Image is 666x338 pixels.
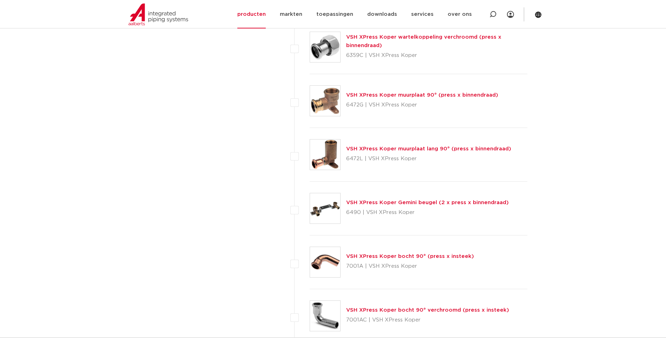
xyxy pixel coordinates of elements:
[310,139,340,170] img: Thumbnail for VSH XPress Koper muurplaat lang 90° (press x binnendraad)
[346,254,474,259] a: VSH XPress Koper bocht 90° (press x insteek)
[346,153,511,164] p: 6472L | VSH XPress Koper
[310,32,340,62] img: Thumbnail for VSH XPress Koper wartelkoppeling verchroomd (press x binnendraad)
[346,92,498,98] a: VSH XPress Koper muurplaat 90° (press x binnendraad)
[310,301,340,331] img: Thumbnail for VSH XPress Koper bocht 90° verchroomd (press x insteek)
[346,34,501,48] a: VSH XPress Koper wartelkoppeling verchroomd (press x binnendraad)
[346,99,498,111] p: 6472G | VSH XPress Koper
[346,307,509,313] a: VSH XPress Koper bocht 90° verchroomd (press x insteek)
[346,200,509,205] a: VSH XPress Koper Gemini beugel (2 x press x binnendraad)
[346,207,509,218] p: 6490 | VSH XPress Koper
[310,247,340,277] img: Thumbnail for VSH XPress Koper bocht 90° (press x insteek)
[346,314,509,326] p: 7001AC | VSH XPress Koper
[310,86,340,116] img: Thumbnail for VSH XPress Koper muurplaat 90° (press x binnendraad)
[310,193,340,223] img: Thumbnail for VSH XPress Koper Gemini beugel (2 x press x binnendraad)
[346,146,511,151] a: VSH XPress Koper muurplaat lang 90° (press x binnendraad)
[346,50,528,61] p: 6359C | VSH XPress Koper
[346,261,474,272] p: 7001A | VSH XPress Koper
